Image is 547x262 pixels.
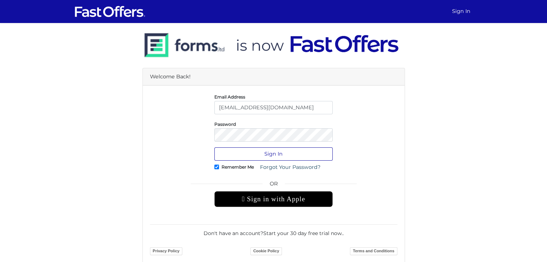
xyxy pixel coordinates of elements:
[214,147,333,161] button: Sign In
[222,166,254,168] label: Remember Me
[214,191,333,207] div: Sign in with Apple
[250,247,282,255] a: Cookie Policy
[143,68,405,86] div: Welcome Back!
[214,123,236,125] label: Password
[214,180,333,191] span: OR
[214,96,245,98] label: Email Address
[255,161,325,174] a: Forgot Your Password?
[214,101,333,114] input: E-Mail
[150,224,397,237] div: Don't have an account? .
[263,230,343,236] a: Start your 30 day free trial now.
[449,4,473,18] a: Sign In
[150,247,183,255] a: Privacy Policy
[350,247,397,255] a: Terms and Conditions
